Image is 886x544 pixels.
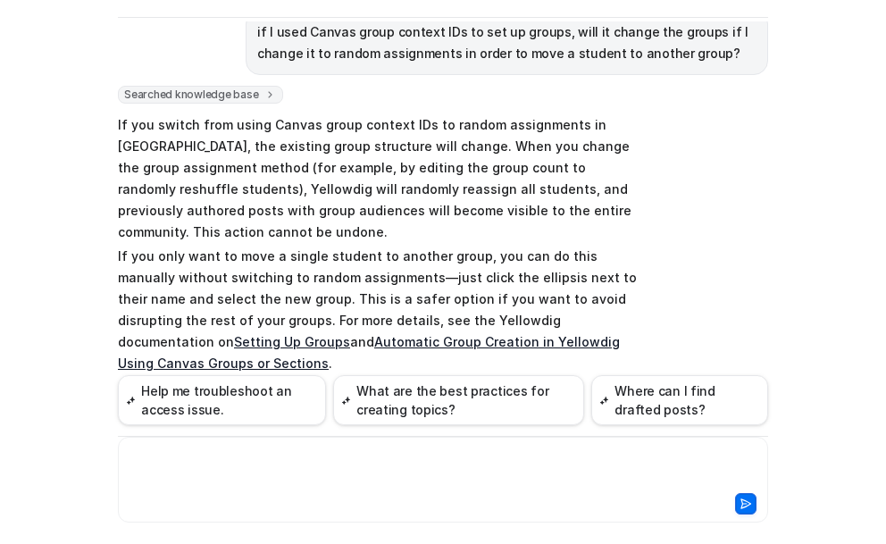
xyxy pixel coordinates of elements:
span: Searched knowledge base [118,86,283,104]
p: if I used Canvas group context IDs to set up groups, will it change the groups if I change it to ... [257,21,756,64]
a: Setting Up Groups [234,334,350,349]
button: Help me troubleshoot an access issue. [118,375,326,425]
button: Where can I find drafted posts? [591,375,768,425]
p: If you switch from using Canvas group context IDs to random assignments in [GEOGRAPHIC_DATA], the... [118,114,640,243]
button: What are the best practices for creating topics? [333,375,584,425]
p: If you only want to move a single student to another group, you can do this manually without swit... [118,246,640,374]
